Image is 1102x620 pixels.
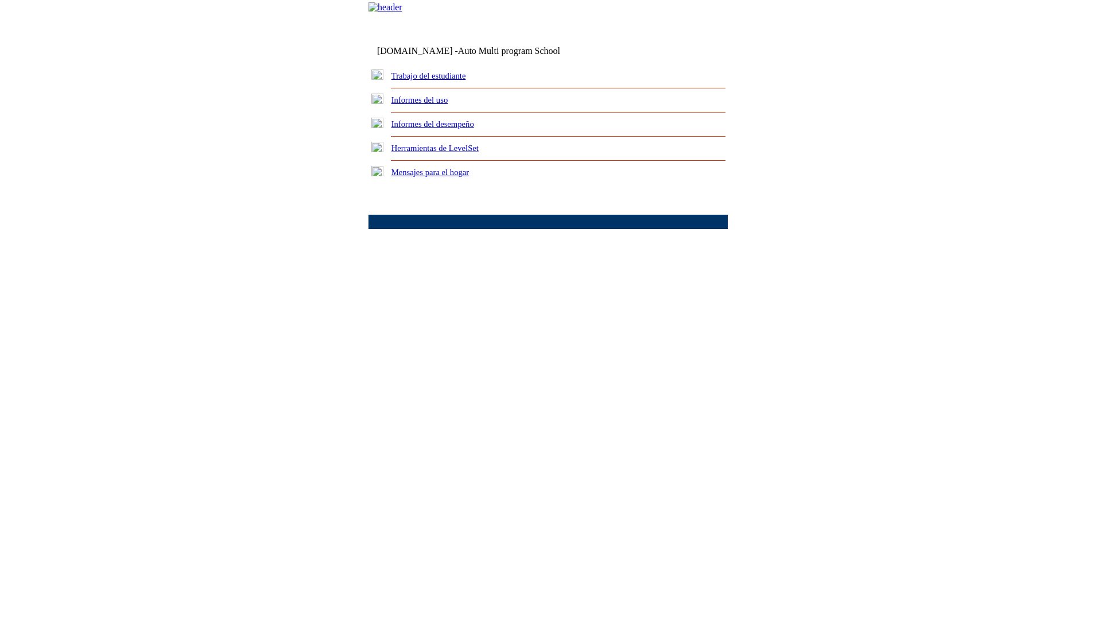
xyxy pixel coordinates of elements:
a: Herramientas de LevelSet [391,144,479,153]
nobr: Auto Multi program School [458,46,560,56]
td: [DOMAIN_NAME] - [377,46,588,56]
img: plus.gif [371,118,383,128]
img: plus.gif [371,166,383,176]
img: plus.gif [371,69,383,80]
img: plus.gif [371,94,383,104]
img: plus.gif [371,142,383,152]
a: Informes del desempeño [391,119,474,129]
img: header [368,2,402,13]
a: Informes del uso [391,95,448,104]
a: Trabajo del estudiante [391,71,466,80]
a: Mensajes para el hogar [391,168,469,177]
